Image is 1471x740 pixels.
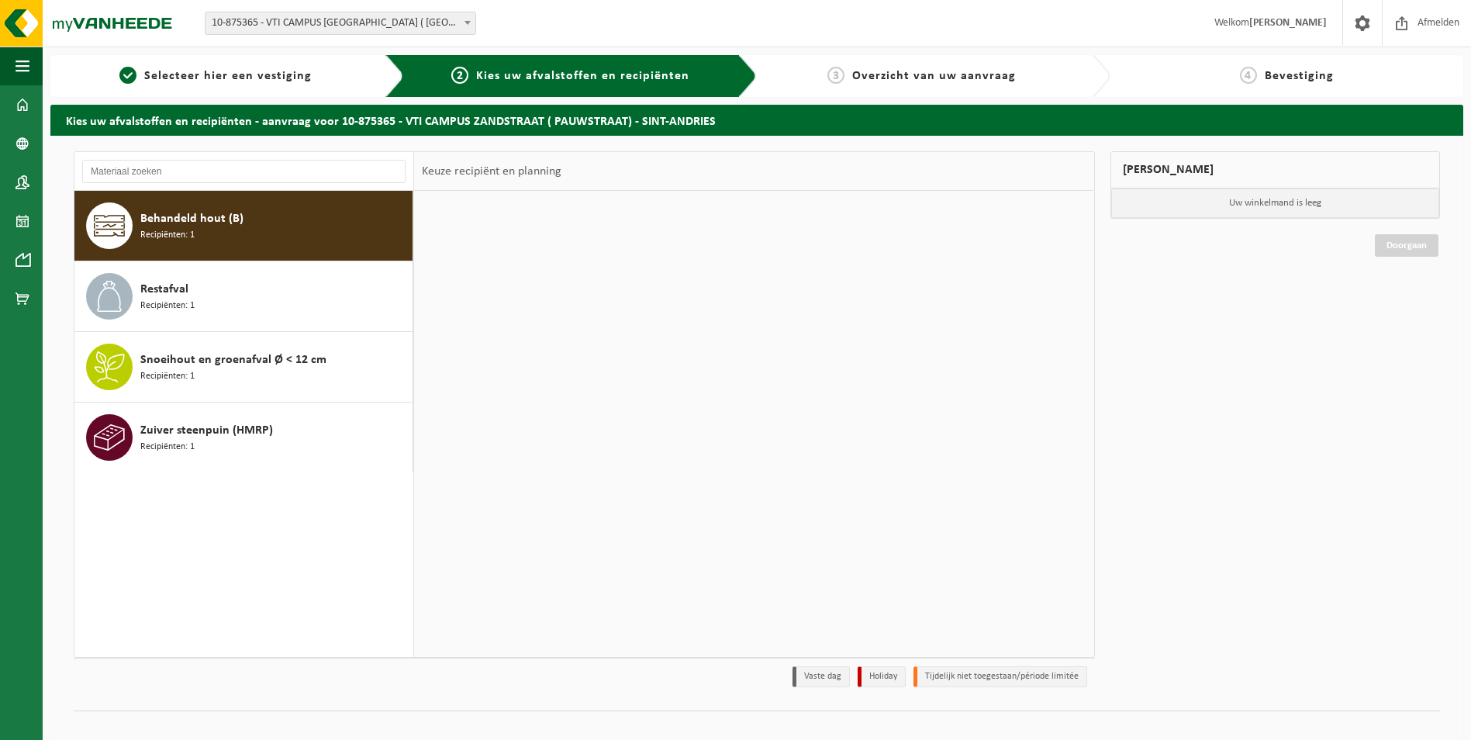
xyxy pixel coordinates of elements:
[205,12,476,35] span: 10-875365 - VTI CAMPUS ZANDSTRAAT ( PAUWSTRAAT) - SINT-ANDRIES
[144,70,312,82] span: Selecteer hier een vestiging
[74,403,413,472] button: Zuiver steenpuin (HMRP) Recipiënten: 1
[205,12,475,34] span: 10-875365 - VTI CAMPUS ZANDSTRAAT ( PAUWSTRAAT) - SINT-ANDRIES
[1111,188,1440,218] p: Uw winkelmand is leeg
[140,369,195,384] span: Recipiënten: 1
[74,261,413,332] button: Restafval Recipiënten: 1
[827,67,844,84] span: 3
[140,440,195,455] span: Recipiënten: 1
[58,67,373,85] a: 1Selecteer hier een vestiging
[451,67,468,84] span: 2
[913,666,1087,687] li: Tijdelijk niet toegestaan/période limitée
[74,332,413,403] button: Snoeihout en groenafval Ø < 12 cm Recipiënten: 1
[50,105,1463,135] h2: Kies uw afvalstoffen en recipiënten - aanvraag voor 10-875365 - VTI CAMPUS ZANDSTRAAT ( PAUWSTRAA...
[1265,70,1334,82] span: Bevestiging
[74,191,413,261] button: Behandeld hout (B) Recipiënten: 1
[1249,17,1327,29] strong: [PERSON_NAME]
[119,67,136,84] span: 1
[140,299,195,313] span: Recipiënten: 1
[82,160,406,183] input: Materiaal zoeken
[140,351,326,369] span: Snoeihout en groenafval Ø < 12 cm
[1375,234,1438,257] a: Doorgaan
[140,421,273,440] span: Zuiver steenpuin (HMRP)
[140,280,188,299] span: Restafval
[140,228,195,243] span: Recipiënten: 1
[1110,151,1441,188] div: [PERSON_NAME]
[476,70,689,82] span: Kies uw afvalstoffen en recipiënten
[852,70,1016,82] span: Overzicht van uw aanvraag
[414,152,569,191] div: Keuze recipiënt en planning
[792,666,850,687] li: Vaste dag
[140,209,243,228] span: Behandeld hout (B)
[1240,67,1257,84] span: 4
[858,666,906,687] li: Holiday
